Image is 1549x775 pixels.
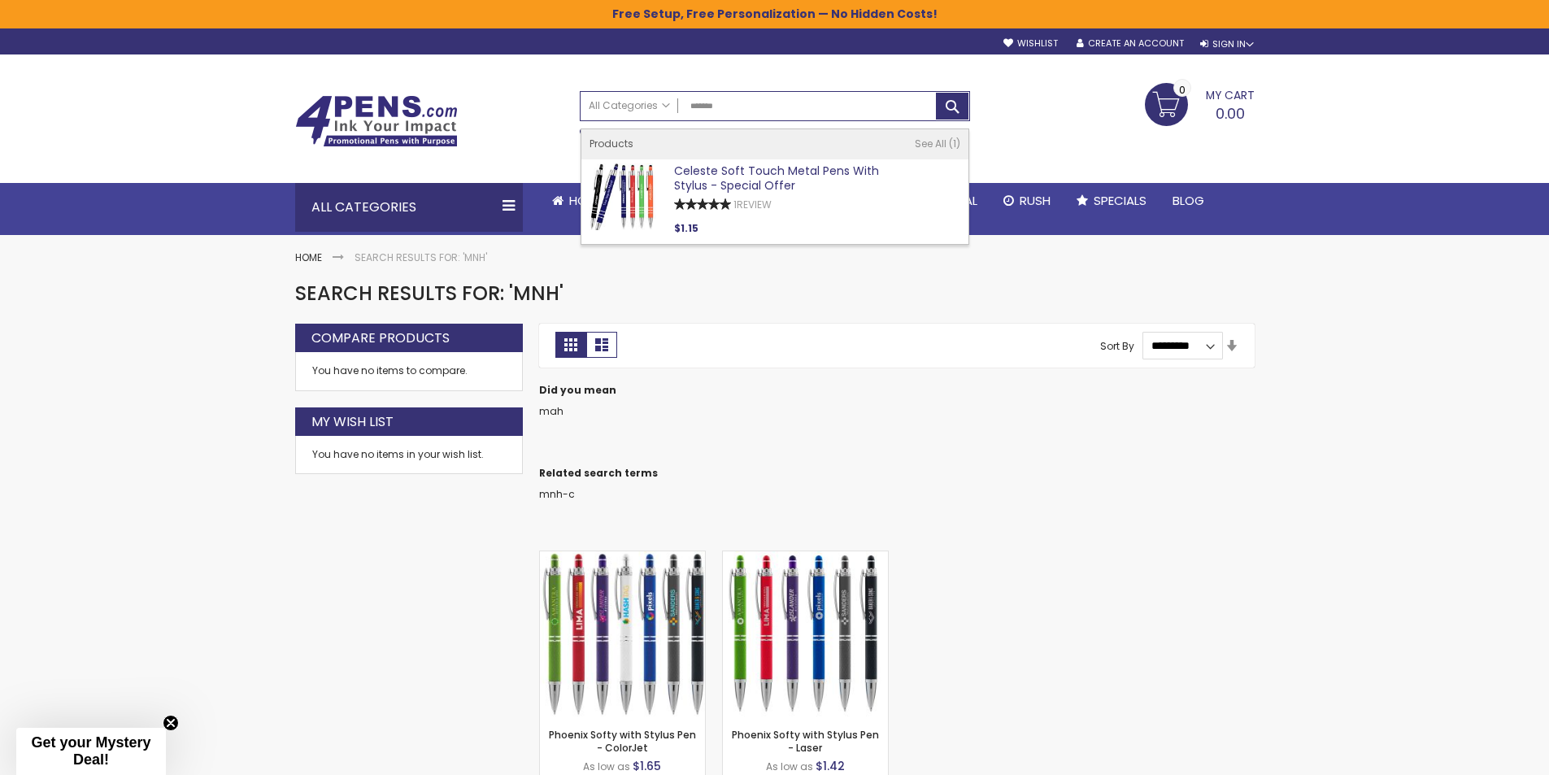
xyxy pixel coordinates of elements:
[1179,82,1186,98] span: 0
[590,163,656,230] img: Celeste Soft Touch Metal Pens With Stylus - Special Offer
[163,715,179,731] button: Close teaser
[1216,103,1245,124] span: 0.00
[915,137,946,150] span: See All
[733,198,772,211] a: 1Review
[732,728,879,755] a: Phoenix Softy with Stylus Pen - Laser
[833,121,970,154] div: Free shipping on pen orders over $199
[539,183,616,219] a: Home
[1100,338,1134,352] label: Sort By
[311,413,394,431] strong: My Wish List
[549,728,696,755] a: Phoenix Softy with Stylus Pen - ColorJet
[1064,183,1160,219] a: Specials
[1160,183,1217,219] a: Blog
[1003,37,1058,50] a: Wishlist
[295,280,563,307] span: Search results for: 'mnh'
[31,734,150,768] span: Get your Mystery Deal!
[674,198,731,210] div: 100%
[1200,38,1254,50] div: Sign In
[949,137,960,150] span: 1
[1173,192,1204,209] span: Blog
[915,137,960,150] a: See All 1
[539,487,575,501] a: mnh-c
[355,250,487,264] strong: Search results for: 'mnh'
[569,192,603,209] span: Home
[295,95,458,147] img: 4Pens Custom Pens and Promotional Products
[723,551,888,564] a: Phoenix Softy with Stylus Pen - Laser
[540,551,705,716] img: Phoenix Softy with Stylus Pen - ColorJet
[1077,37,1184,50] a: Create an Account
[816,758,845,774] span: $1.42
[737,198,772,211] span: Review
[674,163,879,194] a: Celeste Soft Touch Metal Pens With Stylus - Special Offer
[581,92,678,119] a: All Categories
[311,329,450,347] strong: Compare Products
[540,551,705,564] a: Phoenix Softy with Stylus Pen - ColorJet
[1094,192,1147,209] span: Specials
[295,183,523,232] div: All Categories
[295,250,322,264] a: Home
[766,760,813,773] span: As low as
[590,137,633,150] span: Products
[295,352,523,390] div: You have no items to compare.
[539,404,563,418] a: mah
[583,760,630,773] span: As low as
[723,551,888,716] img: Phoenix Softy with Stylus Pen - Laser
[990,183,1064,219] a: Rush
[674,221,698,235] span: $1.15
[1145,83,1255,124] a: 0.00 0
[539,384,1255,397] dt: Did you mean
[16,728,166,775] div: Get your Mystery Deal!Close teaser
[1020,192,1051,209] span: Rush
[539,467,1255,480] dt: Related search terms
[589,99,670,112] span: All Categories
[633,758,661,774] span: $1.65
[312,448,506,461] div: You have no items in your wish list.
[555,332,586,358] strong: Grid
